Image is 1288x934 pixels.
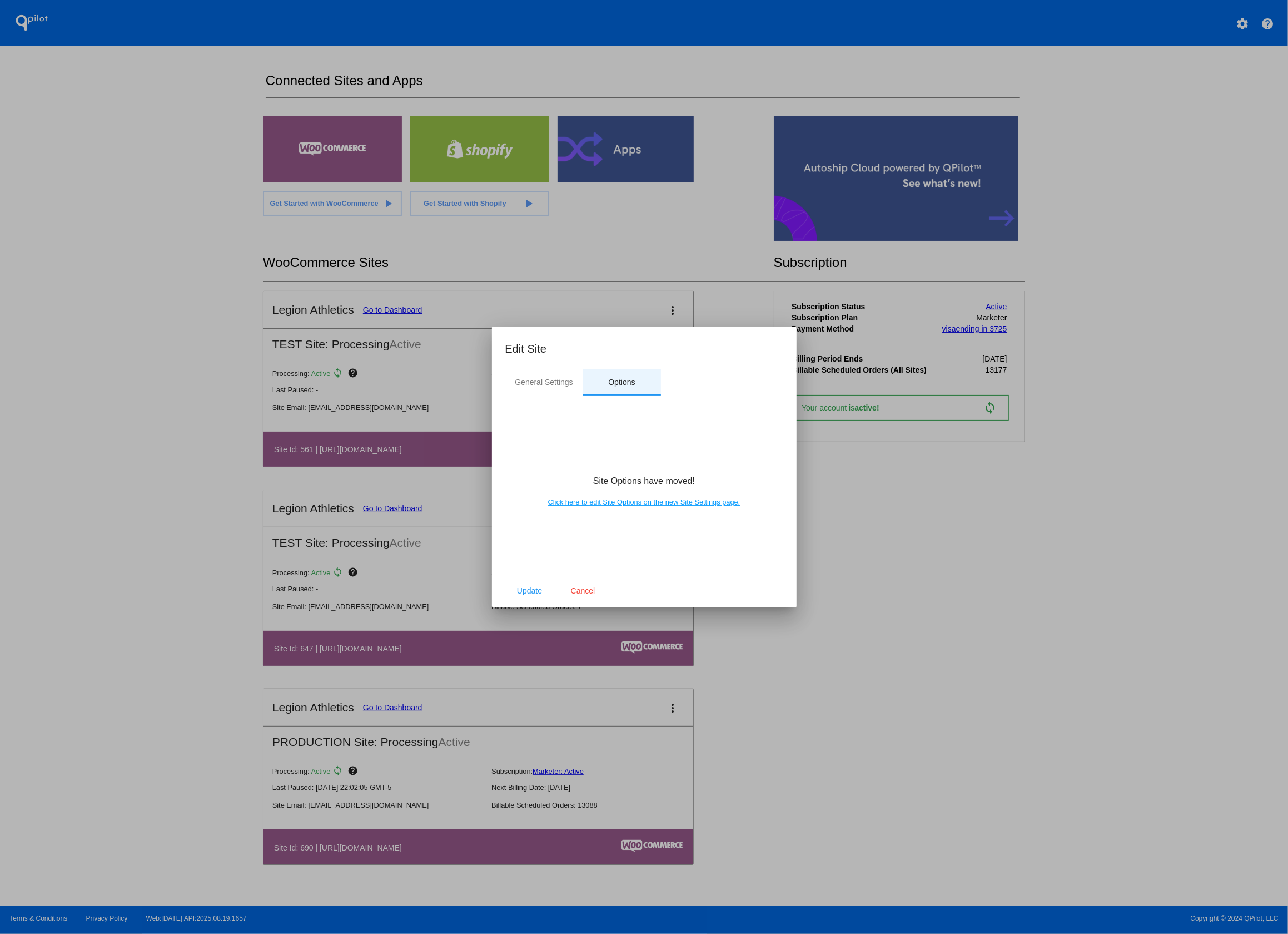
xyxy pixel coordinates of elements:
div: General Settings [515,378,573,387]
h1: Edit Site [505,340,783,358]
button: Update [505,581,554,601]
button: Close dialog [559,581,608,601]
span: Update [517,586,542,595]
h4: Site Options have moved! [593,476,695,486]
div: Options [608,378,635,387]
a: Click here to edit Site Options on the new Site Settings page. [548,498,740,506]
span: Cancel [571,586,595,595]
